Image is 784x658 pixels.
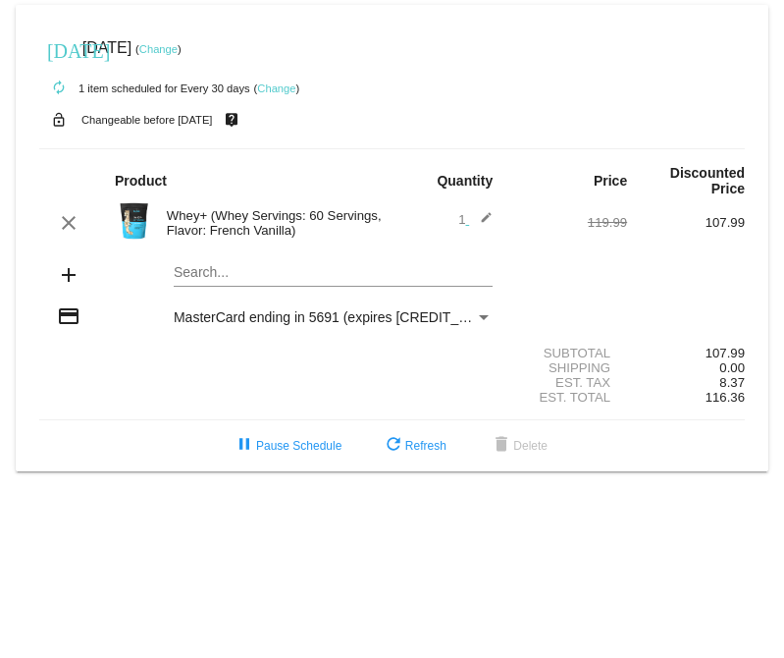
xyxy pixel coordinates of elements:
[437,173,493,189] strong: Quantity
[458,212,493,227] span: 1
[509,375,627,390] div: Est. Tax
[254,82,300,94] small: ( )
[490,434,513,458] mat-icon: delete
[474,428,563,464] button: Delete
[719,360,745,375] span: 0.00
[490,439,548,453] span: Delete
[706,390,745,405] span: 116.36
[627,346,745,360] div: 107.99
[81,114,213,126] small: Changeable before [DATE]
[233,434,256,458] mat-icon: pause
[157,208,392,238] div: Whey+ (Whey Servings: 60 Servings, Flavor: French Vanilla)
[509,390,627,405] div: Est. Total
[47,77,71,100] mat-icon: autorenew
[139,43,178,55] a: Change
[174,309,493,325] mat-select: Payment Method
[469,211,493,235] mat-icon: edit
[217,428,357,464] button: Pause Schedule
[174,309,549,325] span: MasterCard ending in 5691 (expires [CREDIT_CARD_DATA])
[719,375,745,390] span: 8.37
[509,346,627,360] div: Subtotal
[594,173,627,189] strong: Price
[115,173,167,189] strong: Product
[57,263,80,287] mat-icon: add
[382,434,405,458] mat-icon: refresh
[233,439,341,453] span: Pause Schedule
[47,107,71,133] mat-icon: lock_open
[135,43,182,55] small: ( )
[57,211,80,235] mat-icon: clear
[509,215,627,230] div: 119.99
[174,265,493,281] input: Search...
[57,304,80,328] mat-icon: credit_card
[39,82,250,94] small: 1 item scheduled for Every 30 days
[115,201,154,241] img: Image-1-Carousel-Whey-5lb-Vanilla-no-badge-Transp.png
[257,82,295,94] a: Change
[509,360,627,375] div: Shipping
[670,165,745,196] strong: Discounted Price
[366,428,462,464] button: Refresh
[627,215,745,230] div: 107.99
[220,107,243,133] mat-icon: live_help
[382,439,446,453] span: Refresh
[47,37,71,61] mat-icon: [DATE]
